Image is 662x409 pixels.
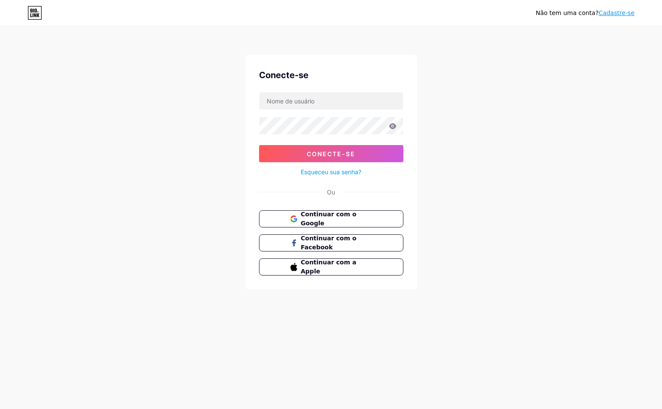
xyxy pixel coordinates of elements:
[307,150,355,158] font: Conecte-se
[301,167,361,176] a: Esqueceu sua senha?
[259,258,403,276] button: Continuar com a Apple
[301,259,356,275] font: Continuar com a Apple
[301,235,357,251] font: Continuar com o Facebook
[259,210,403,227] button: Continuar com o Google
[259,234,403,251] button: Continuar com o Facebook
[536,9,598,16] font: Não tem uma conta?
[259,70,308,80] font: Conecte-se
[327,188,335,196] font: Ou
[301,211,357,227] font: Continuar com o Google
[259,92,403,109] input: Nome de usuário
[301,168,361,176] font: Esqueceu sua senha?
[259,145,403,162] button: Conecte-se
[598,9,635,16] a: Cadastre-se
